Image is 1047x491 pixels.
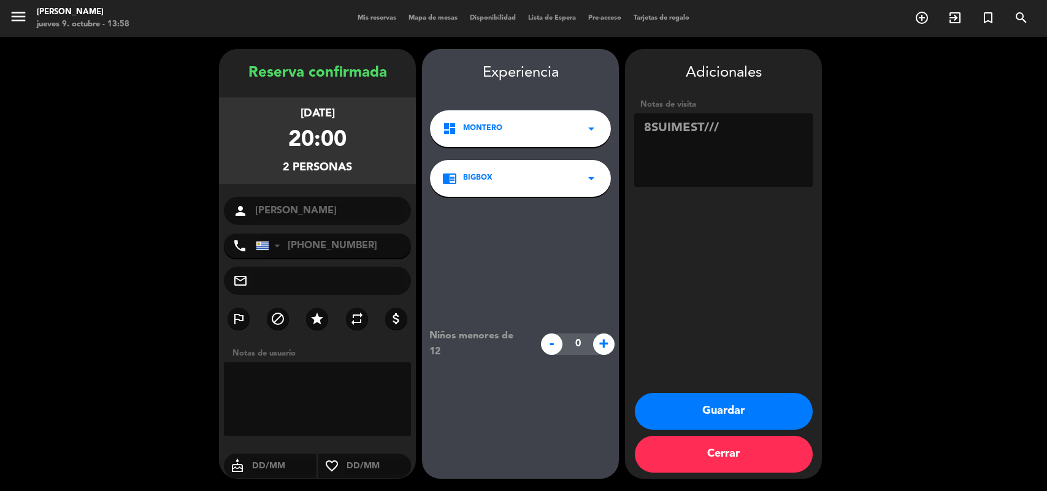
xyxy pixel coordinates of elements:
[981,10,995,25] i: turned_in_not
[310,311,324,326] i: star
[463,172,493,185] span: BIGBOX
[420,328,535,360] div: Niños menores de 12
[915,10,929,25] i: add_circle_outline
[593,333,615,355] span: +
[463,123,502,135] span: Montero
[318,459,345,473] i: favorite_border
[9,7,28,30] button: menu
[251,459,316,474] input: DD/MM
[232,238,247,253] i: phone
[627,15,696,21] span: Tarjetas de regalo
[345,459,411,474] input: DD/MM
[37,6,129,18] div: [PERSON_NAME]
[9,7,28,26] i: menu
[301,105,335,123] div: [DATE]
[634,98,813,111] div: Notas de visita
[233,273,248,288] i: mail_outline
[582,15,627,21] span: Pre-acceso
[226,347,416,360] div: Notas de usuario
[522,15,582,21] span: Lista de Espera
[283,159,352,177] div: 2 personas
[233,204,248,218] i: person
[442,121,457,136] i: dashboard
[635,436,813,473] button: Cerrar
[635,393,813,430] button: Guardar
[231,311,246,326] i: outlined_flag
[288,123,347,159] div: 20:00
[1014,10,1029,25] i: search
[389,311,404,326] i: attach_money
[350,311,364,326] i: repeat
[37,18,129,31] div: jueves 9. octubre - 13:58
[270,311,285,326] i: block
[464,15,522,21] span: Disponibilidad
[219,61,416,85] div: Reserva confirmada
[442,171,457,186] i: chrome_reader_mode
[584,121,599,136] i: arrow_drop_down
[402,15,464,21] span: Mapa de mesas
[584,171,599,186] i: arrow_drop_down
[634,61,813,85] div: Adicionales
[948,10,962,25] i: exit_to_app
[541,333,562,355] span: -
[351,15,402,21] span: Mis reservas
[422,61,619,85] div: Experiencia
[256,234,285,257] div: Uruguay: +598
[224,459,251,473] i: cake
